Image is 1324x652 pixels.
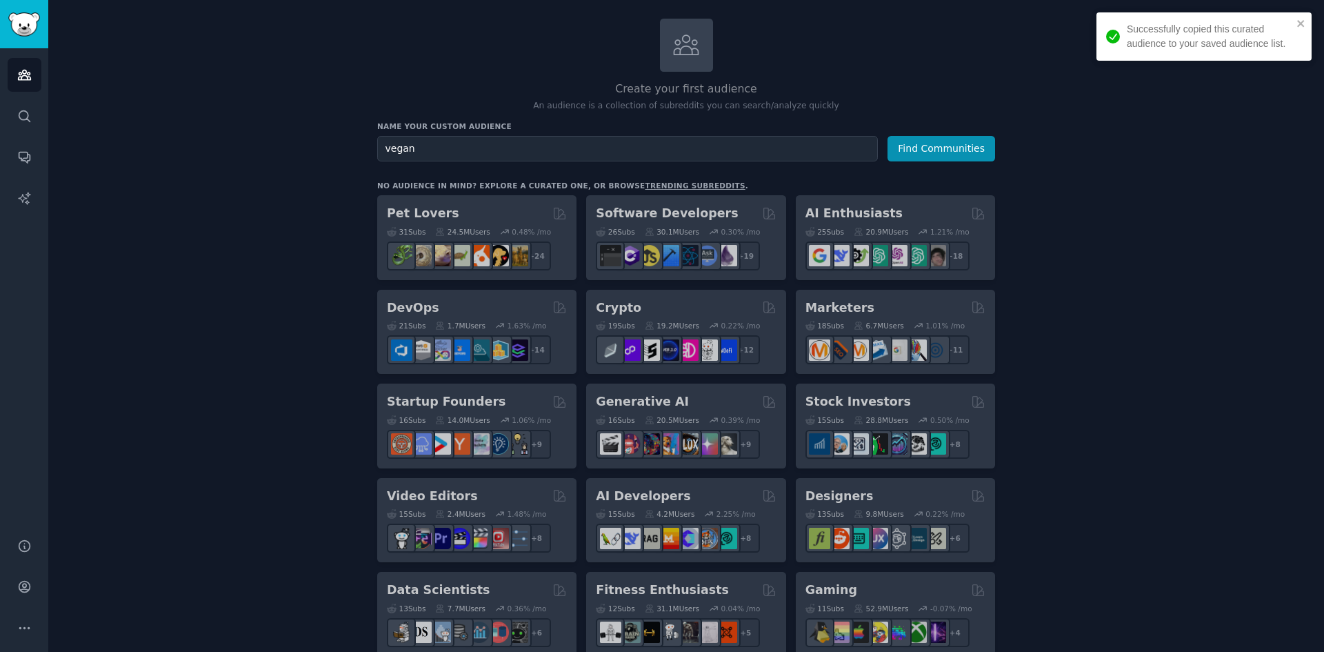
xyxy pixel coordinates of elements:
[1127,22,1292,51] div: Successfully copied this curated audience to your saved audience list.
[1296,18,1306,29] button: close
[645,181,745,190] a: trending subreddits
[377,181,748,190] div: No audience in mind? Explore a curated one, or browse .
[377,81,995,98] h2: Create your first audience
[8,12,40,37] img: GummySearch logo
[377,136,878,161] input: Pick a short name, like "Digital Marketers" or "Movie-Goers"
[377,121,995,131] h3: Name your custom audience
[377,100,995,112] p: An audience is a collection of subreddits you can search/analyze quickly
[887,136,995,161] button: Find Communities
